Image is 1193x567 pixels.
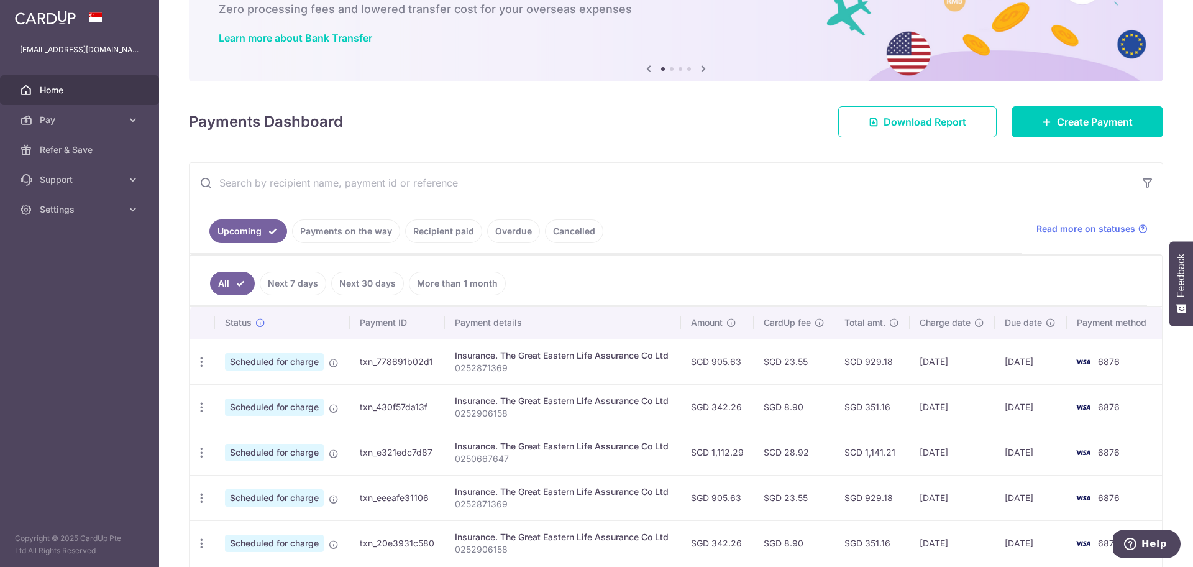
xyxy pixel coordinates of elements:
h6: Zero processing fees and lowered transfer cost for your overseas expenses [219,2,1133,17]
td: [DATE] [910,339,995,384]
td: SGD 905.63 [681,475,754,520]
span: Feedback [1176,254,1187,297]
span: Scheduled for charge [225,535,324,552]
span: Amount [691,316,723,329]
td: SGD 28.92 [754,430,834,475]
th: Payment method [1067,307,1162,339]
img: Bank Card [1071,400,1095,415]
a: Next 7 days [260,272,326,295]
a: Next 30 days [331,272,404,295]
td: SGD 342.26 [681,520,754,566]
td: SGD 351.16 [834,384,910,430]
td: txn_20e3931c580 [350,520,445,566]
img: Bank Card [1071,354,1095,369]
td: SGD 905.63 [681,339,754,384]
a: Upcoming [209,219,287,243]
td: SGD 8.90 [754,520,834,566]
span: 6876 [1098,447,1120,458]
a: Payments on the way [292,219,400,243]
span: Due date [1005,316,1042,329]
input: Search by recipient name, payment id or reference [190,163,1133,203]
td: txn_eeeafe31106 [350,475,445,520]
p: 0252906158 [455,407,671,420]
td: SGD 342.26 [681,384,754,430]
a: Learn more about Bank Transfer [219,32,372,44]
span: Charge date [920,316,971,329]
td: SGD 23.55 [754,475,834,520]
span: Home [40,84,122,96]
td: [DATE] [910,520,995,566]
td: SGD 23.55 [754,339,834,384]
div: Insurance. The Great Eastern Life Assurance Co Ltd [455,486,671,498]
td: SGD 929.18 [834,475,910,520]
span: Scheduled for charge [225,444,324,461]
h4: Payments Dashboard [189,111,343,133]
p: 0252871369 [455,362,671,374]
td: SGD 929.18 [834,339,910,384]
span: Scheduled for charge [225,399,324,416]
td: txn_430f57da13f [350,384,445,430]
a: Read more on statuses [1036,223,1148,235]
span: Download Report [884,114,966,129]
p: 0252871369 [455,498,671,510]
div: Insurance. The Great Eastern Life Assurance Co Ltd [455,440,671,453]
span: Scheduled for charge [225,353,324,371]
span: Total amt. [844,316,885,329]
a: More than 1 month [409,272,506,295]
td: [DATE] [995,430,1066,475]
td: SGD 8.90 [754,384,834,430]
span: Create Payment [1057,114,1133,129]
td: [DATE] [995,339,1066,384]
iframe: Opens a widget where you can find more information [1113,530,1181,561]
span: CardUp fee [764,316,811,329]
td: txn_778691b02d1 [350,339,445,384]
div: Insurance. The Great Eastern Life Assurance Co Ltd [455,395,671,407]
img: CardUp [15,10,76,25]
a: Cancelled [545,219,603,243]
span: Pay [40,114,122,126]
span: Read more on statuses [1036,223,1135,235]
span: 6876 [1098,492,1120,503]
th: Payment details [445,307,681,339]
img: Bank Card [1071,445,1095,460]
button: Feedback - Show survey [1169,241,1193,326]
span: 6876 [1098,356,1120,367]
td: [DATE] [910,475,995,520]
td: [DATE] [995,475,1066,520]
p: 0252906158 [455,543,671,556]
span: Support [40,173,122,186]
td: [DATE] [910,430,995,475]
th: Payment ID [350,307,445,339]
td: SGD 1,112.29 [681,430,754,475]
div: Insurance. The Great Eastern Life Assurance Co Ltd [455,531,671,543]
td: SGD 351.16 [834,520,910,566]
a: Overdue [487,219,540,243]
span: Scheduled for charge [225,489,324,507]
p: [EMAIL_ADDRESS][DOMAIN_NAME] [20,44,139,56]
a: All [210,272,255,295]
td: txn_e321edc7d87 [350,430,445,475]
span: Refer & Save [40,144,122,156]
a: Recipient paid [405,219,482,243]
img: Bank Card [1071,491,1095,505]
span: 6876 [1098,402,1120,412]
span: Status [225,316,252,329]
img: Bank Card [1071,536,1095,551]
div: Insurance. The Great Eastern Life Assurance Co Ltd [455,349,671,362]
p: 0250667647 [455,453,671,465]
span: 6876 [1098,538,1120,548]
td: [DATE] [995,520,1066,566]
span: Settings [40,203,122,216]
td: [DATE] [910,384,995,430]
td: [DATE] [995,384,1066,430]
a: Create Payment [1012,106,1163,137]
a: Download Report [838,106,997,137]
td: SGD 1,141.21 [834,430,910,475]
